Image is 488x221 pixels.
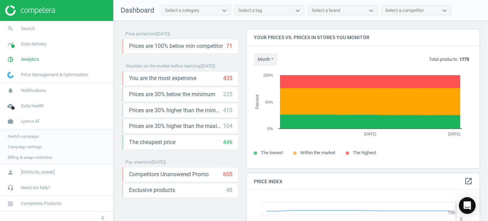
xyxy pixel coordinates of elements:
div: Select a category [165,7,199,14]
span: The lowest [261,150,283,155]
span: Within the market [300,150,335,155]
div: 446 [223,138,232,146]
b: 1775 [459,57,469,62]
span: Analytics [21,56,39,63]
span: Lyreco AT [21,118,40,124]
span: Competera Products [21,200,62,207]
i: person [4,166,17,179]
i: timeline [4,37,17,51]
span: Data health [21,103,44,109]
span: Billing & usage statistics [8,155,52,160]
a: open_in_new [464,177,473,186]
h4: Price Index [247,173,480,190]
div: 48 [226,186,232,194]
span: Price Management & Optimization [21,72,88,78]
div: 104 [223,122,232,130]
span: Campaign settings [8,144,42,150]
tspan: [DATE] [448,132,460,136]
i: headset_mic [4,181,17,194]
span: Switch campaign [8,134,39,139]
text: 150 [448,210,455,215]
text: 0% [267,127,273,131]
div: 225 [223,91,232,98]
i: pie_chart_outlined [4,53,17,66]
div: Open Intercom Messenger [459,197,476,214]
span: Dashboard [121,6,154,14]
span: Situation on the market before repricing [125,64,200,69]
span: ( [DATE] ) [155,31,170,36]
span: ( [DATE] ) [151,160,166,165]
i: cloud_done [4,99,17,113]
span: Prices are 30% higher than the minimum [129,107,223,114]
span: Competitors Unanswered Promo [129,171,209,178]
span: Data delivery [21,41,46,47]
span: [PERSON_NAME] [21,169,55,176]
span: Exclusive products [129,186,175,194]
i: work [4,115,17,128]
tspan: [DATE] [364,132,376,136]
div: Select a competitor [385,7,424,14]
div: Select a tag [238,7,262,14]
button: month [254,53,277,66]
span: Pay attention [125,160,151,165]
span: Price protection [125,31,155,36]
i: search [4,22,17,35]
div: 435 [223,74,232,82]
text: 50% [265,100,273,104]
img: wGWNvw8QSZomAAAAABJRU5ErkJggg== [7,72,14,78]
p: Total products: [429,56,469,63]
span: The highest [353,150,376,155]
div: Select a brand [312,7,340,14]
i: open_in_new [464,177,473,185]
span: Prices are 30% below the minimum [129,91,215,98]
span: The cheapest price [129,138,175,146]
tspan: Percent [255,94,260,109]
text: 100% [263,73,273,77]
span: Need our help? [21,185,50,191]
div: 71 [226,42,232,50]
i: notifications [4,84,17,97]
span: ( [DATE] ) [200,64,215,69]
span: Search [21,26,35,32]
span: Notifications [21,87,46,94]
img: ajHJNr6hYgQAAAAASUVORK5CYII= [5,5,55,16]
div: 605 [223,171,232,178]
span: Prices are 30% higher than the maximal [129,122,223,130]
div: 410 [223,107,232,114]
span: You are the most expensive [129,74,196,82]
h4: Your prices vs. prices in stores you monitor [247,29,480,46]
span: Prices are 100% below min competitor [129,42,223,50]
